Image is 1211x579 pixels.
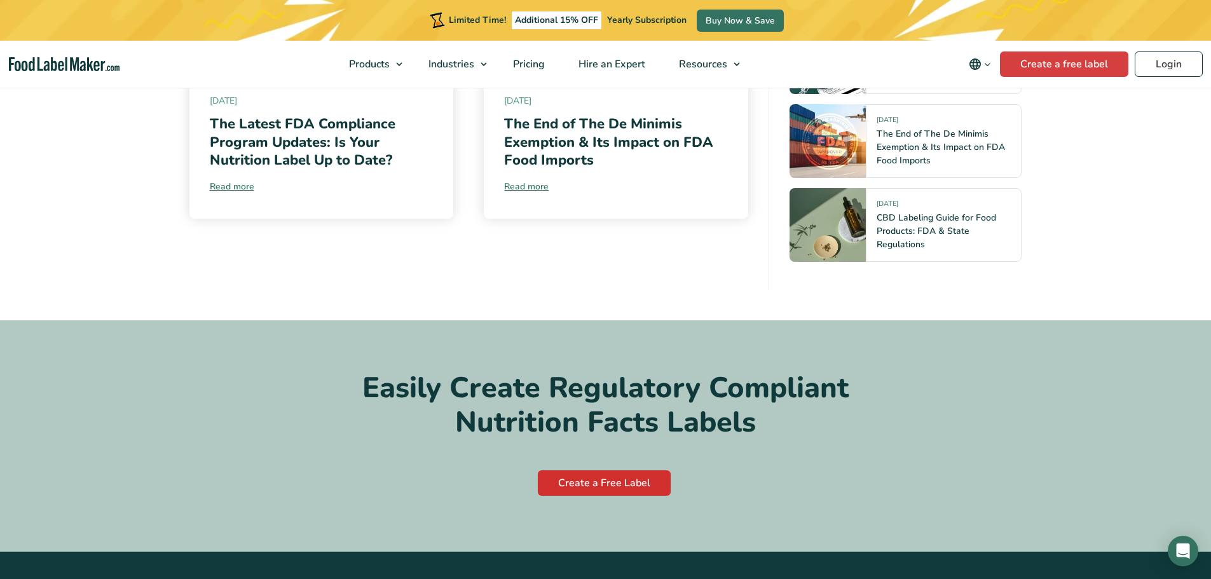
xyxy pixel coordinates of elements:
[496,41,559,88] a: Pricing
[1000,51,1128,77] a: Create a free label
[662,41,746,88] a: Resources
[9,57,120,72] a: Food Label Maker homepage
[210,180,434,193] a: Read more
[504,94,728,107] span: [DATE]
[512,11,601,29] span: Additional 15% OFF
[509,57,546,71] span: Pricing
[562,41,659,88] a: Hire an Expert
[1168,536,1198,566] div: Open Intercom Messenger
[425,57,476,71] span: Industries
[607,14,687,26] span: Yearly Subscription
[538,470,671,496] a: Create a Free Label
[575,57,647,71] span: Hire an Expert
[960,51,1000,77] button: Change language
[449,14,506,26] span: Limited Time!
[210,94,434,107] span: [DATE]
[412,41,493,88] a: Industries
[675,57,729,71] span: Resources
[504,180,728,193] a: Read more
[504,114,713,170] a: The End of The De Minimis Exemption & Its Impact on FDA Food Imports
[332,41,409,88] a: Products
[877,115,898,130] span: [DATE]
[877,199,898,214] span: [DATE]
[877,128,1005,167] a: The End of The De Minimis Exemption & Its Impact on FDA Food Imports
[1135,51,1203,77] a: Login
[210,371,1002,440] p: Easily Create Regulatory Compliant Nutrition Facts Labels
[697,10,784,32] a: Buy Now & Save
[210,114,395,170] a: The Latest FDA Compliance Program Updates: Is Your Nutrition Label Up to Date?
[345,57,391,71] span: Products
[877,212,996,250] a: CBD Labeling Guide for Food Products: FDA & State Regulations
